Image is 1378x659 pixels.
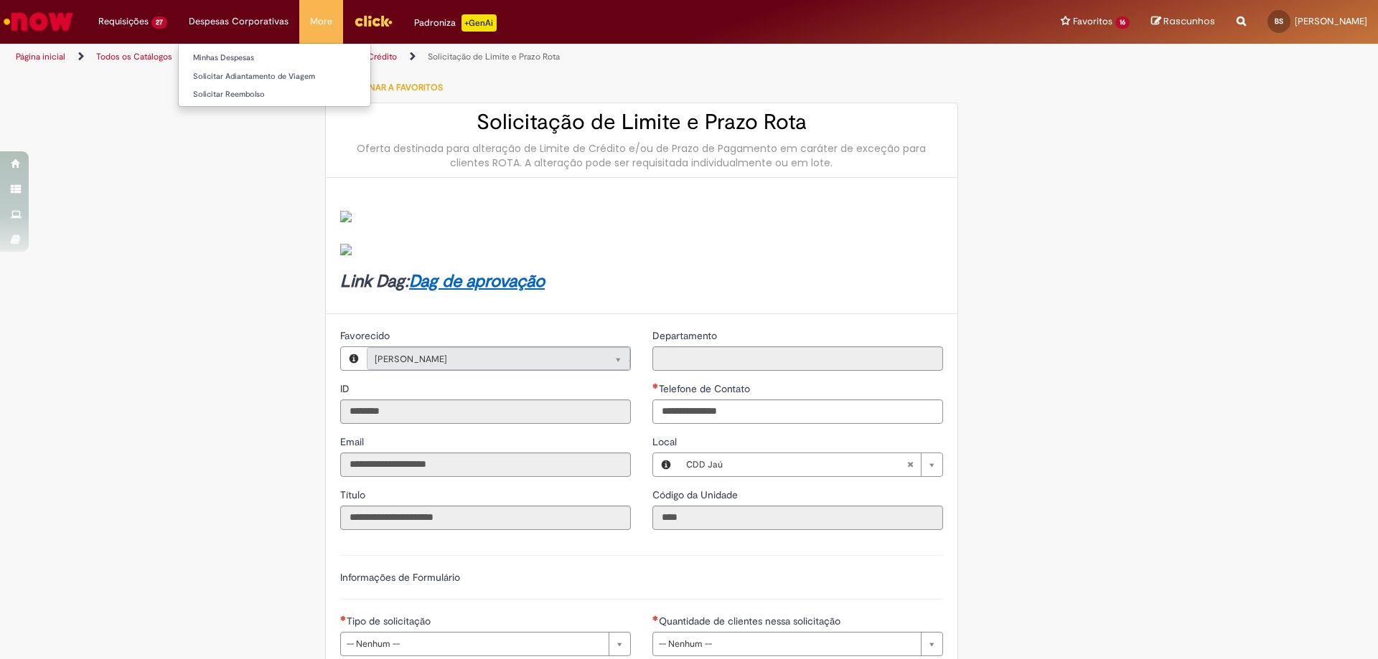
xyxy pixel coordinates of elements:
h2: Solicitação de Limite e Prazo Rota [340,110,943,134]
div: Oferta destinada para alteração de Limite de Crédito e/ou de Prazo de Pagamento em caráter de exc... [340,141,943,170]
input: Email [340,452,631,477]
a: Dag de aprovação [409,270,545,293]
span: Somente leitura - Departamento [652,329,720,342]
span: Somente leitura - ID [340,382,352,395]
span: 16 [1115,16,1130,29]
button: Adicionar a Favoritos [325,72,451,103]
a: Todos os Catálogos [96,51,172,62]
a: [PERSON_NAME]Limpar campo Favorecido [367,347,630,370]
span: -- Nenhum -- [347,632,601,655]
label: Somente leitura - Código da Unidade [652,488,741,502]
input: Título [340,506,631,530]
span: Somente leitura - Favorecido [340,329,393,342]
img: click_logo_yellow_360x200.png [354,10,393,32]
span: Despesas Corporativas [189,14,289,29]
label: Informações de Formulário [340,571,460,584]
a: Solicitar Adiantamento de Viagem [179,69,370,85]
abbr: Limpar campo Local [899,453,921,476]
span: [PERSON_NAME] [1295,15,1367,27]
img: sys_attachment.do [340,211,352,222]
span: Adicionar a Favoritos [339,82,443,93]
span: Obrigatório Preenchido [652,383,659,389]
span: Requisições [98,14,149,29]
p: +GenAi [461,14,497,32]
label: Somente leitura - Título [340,488,368,502]
span: Local [652,435,680,448]
a: Solicitação de Limite e Prazo Rota [428,51,560,62]
input: ID [340,399,631,424]
label: Somente leitura - Email [340,435,367,449]
img: ServiceNow [1,7,75,36]
span: CDD Jaú [686,453,906,476]
a: Rascunhos [1151,15,1215,29]
button: Favorecido, Visualizar este registro Beatriz Napoleao Santana [341,347,367,370]
a: Minhas Despesas [179,50,370,66]
label: Somente leitura - ID [340,381,352,396]
input: Telefone de Contato [652,399,943,424]
span: Somente leitura - Email [340,435,367,448]
span: Somente leitura - Código da Unidade [652,488,741,501]
span: [PERSON_NAME] [375,348,594,371]
ul: Trilhas de página [11,44,908,70]
span: Somente leitura - Título [340,488,368,501]
div: Padroniza [414,14,497,32]
img: sys_attachment.do [340,244,352,255]
a: Solicitar Reembolso [179,87,370,103]
a: Página inicial [16,51,65,62]
ul: Despesas Corporativas [178,43,371,107]
input: Departamento [652,346,943,371]
span: -- Nenhum -- [659,632,914,655]
span: More [310,14,332,29]
span: BS [1275,16,1283,26]
span: Necessários [340,615,347,621]
span: Favoritos [1073,14,1112,29]
input: Código da Unidade [652,506,943,530]
span: Telefone de Contato [659,382,753,395]
span: Tipo de solicitação [347,615,433,627]
a: Crédito [367,51,397,62]
span: Necessários [652,615,659,621]
span: Rascunhos [1163,14,1215,28]
label: Somente leitura - Departamento [652,328,720,343]
span: 27 [151,16,167,29]
span: Quantidade de clientes nessa solicitação [659,615,843,627]
strong: Link Dag: [340,270,545,293]
button: Local, Visualizar este registro CDD Jaú [653,453,679,476]
a: CDD JaúLimpar campo Local [679,453,942,476]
